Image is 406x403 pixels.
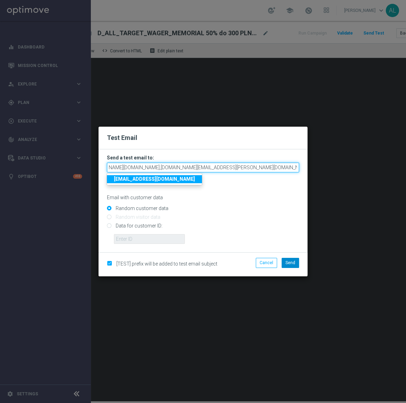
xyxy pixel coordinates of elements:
[282,258,299,268] button: Send
[107,174,299,180] p: Separate multiple addresses with commas
[114,205,168,211] label: Random customer data
[107,175,202,183] a: [EMAIL_ADDRESS][DOMAIN_NAME]
[107,194,299,201] p: Email with customer data
[256,258,277,268] button: Cancel
[114,234,185,244] input: Enter ID
[107,134,299,142] h2: Test Email
[107,155,299,161] h3: Send a test email to:
[114,176,195,182] strong: [EMAIL_ADDRESS][DOMAIN_NAME]
[116,261,217,267] span: [TEST] prefix will be added to test email subject
[285,260,295,265] span: Send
